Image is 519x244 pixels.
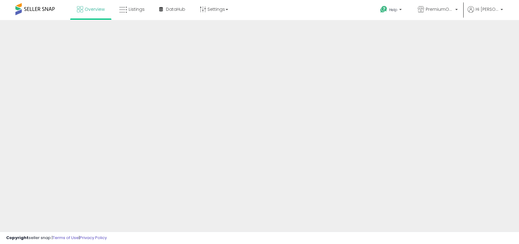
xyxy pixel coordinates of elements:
[6,235,29,241] strong: Copyright
[380,6,388,13] i: Get Help
[6,235,107,241] div: seller snap | |
[166,6,185,12] span: DataHub
[375,1,408,20] a: Help
[426,6,453,12] span: PremiumOutdoorGrills
[53,235,79,241] a: Terms of Use
[85,6,105,12] span: Overview
[80,235,107,241] a: Privacy Policy
[389,7,397,12] span: Help
[129,6,145,12] span: Listings
[476,6,499,12] span: Hi [PERSON_NAME]
[468,6,503,20] a: Hi [PERSON_NAME]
